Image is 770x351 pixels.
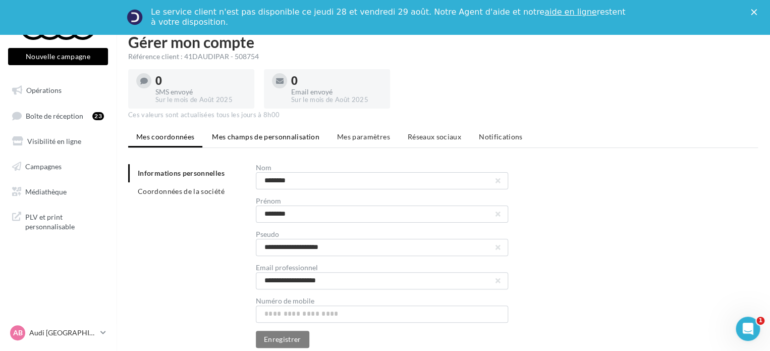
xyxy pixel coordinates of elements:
span: Coordonnées de la société [138,187,225,195]
img: Profile image for Service-Client [127,9,143,25]
div: Pseudo [256,231,508,238]
div: Numéro de mobile [256,297,508,305]
a: AB Audi [GEOGRAPHIC_DATA] [8,323,108,342]
div: 0 [155,75,246,86]
div: Ces valeurs sont actualisées tous les jours à 8h00 [128,111,758,120]
a: Boîte de réception23 [6,105,110,127]
span: AB [13,328,23,338]
span: Opérations [26,86,62,94]
div: Sur le mois de Août 2025 [291,95,382,105]
a: Campagnes [6,156,110,177]
span: Réseaux sociaux [408,132,461,141]
span: Mes paramètres [337,132,390,141]
iframe: Intercom live chat [736,317,760,341]
div: Email professionnel [256,264,508,271]
span: 1 [756,317,764,325]
div: Email envoyé [291,88,382,95]
div: 23 [92,112,104,120]
button: Nouvelle campagne [8,48,108,65]
div: Référence client : 41DAUDIPAR - 508754 [128,52,758,62]
span: Visibilité en ligne [27,137,81,145]
span: PLV et print personnalisable [25,210,104,232]
span: Notifications [479,132,523,141]
div: SMS envoyé [155,88,246,95]
a: Opérations [6,80,110,101]
h1: Gérer mon compte [128,34,758,49]
div: Sur le mois de Août 2025 [155,95,246,105]
span: Médiathèque [25,187,67,195]
span: Campagnes [25,162,62,171]
a: Visibilité en ligne [6,131,110,152]
div: Prénom [256,197,508,205]
a: PLV et print personnalisable [6,206,110,236]
div: Le service client n'est pas disponible ce jeudi 28 et vendredi 29 août. Notre Agent d'aide et not... [151,7,627,27]
div: Fermer [751,9,761,15]
span: Boîte de réception [26,111,83,120]
p: Audi [GEOGRAPHIC_DATA] [29,328,96,338]
div: Nom [256,164,508,171]
div: 0 [291,75,382,86]
span: Mes champs de personnalisation [212,132,319,141]
a: Médiathèque [6,181,110,203]
a: aide en ligne [544,7,596,17]
button: Enregistrer [256,331,309,348]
